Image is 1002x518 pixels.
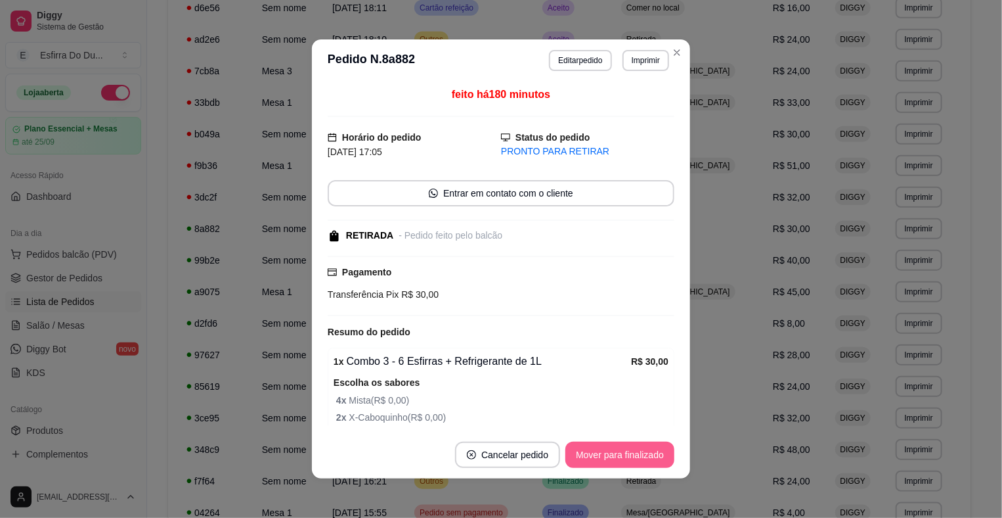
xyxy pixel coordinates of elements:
button: Mover para finalizado [565,442,674,468]
div: - Pedido feito pelo balcão [399,229,502,243]
span: credit-card [328,268,337,277]
strong: Horário do pedido [342,132,422,143]
span: R$ 30,00 [399,289,439,300]
button: Editarpedido [549,50,611,71]
span: Transferência Pix [328,289,399,300]
span: X-Caboquinho ( R$ 0,00 ) [336,410,668,425]
strong: R$ 30,00 [631,356,668,367]
div: PRONTO PARA RETIRAR [501,145,674,158]
button: close-circleCancelar pedido [455,442,560,468]
strong: Escolha os sabores [334,377,420,388]
span: whats-app [429,189,438,198]
strong: 4 x [336,395,349,406]
div: RETIRADA [346,229,393,243]
button: Close [666,42,687,63]
span: Mista ( R$ 0,00 ) [336,393,668,408]
span: calendar [328,133,337,142]
span: [DATE] 17:05 [328,147,382,157]
strong: Pagamento [342,267,391,277]
strong: Resumo do pedido [328,327,410,337]
strong: 2 x [336,412,349,423]
span: close-circle [467,450,476,459]
h3: Pedido N. 8a882 [328,50,415,71]
strong: Status do pedido [515,132,590,143]
button: whats-appEntrar em contato com o cliente [328,180,674,206]
div: Combo 3 - 6 Esfirras + Refrigerante de 1L [334,354,631,369]
strong: 1 x [334,356,344,367]
span: desktop [501,133,510,142]
span: feito há 180 minutos [452,89,550,100]
button: Imprimir [622,50,669,71]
